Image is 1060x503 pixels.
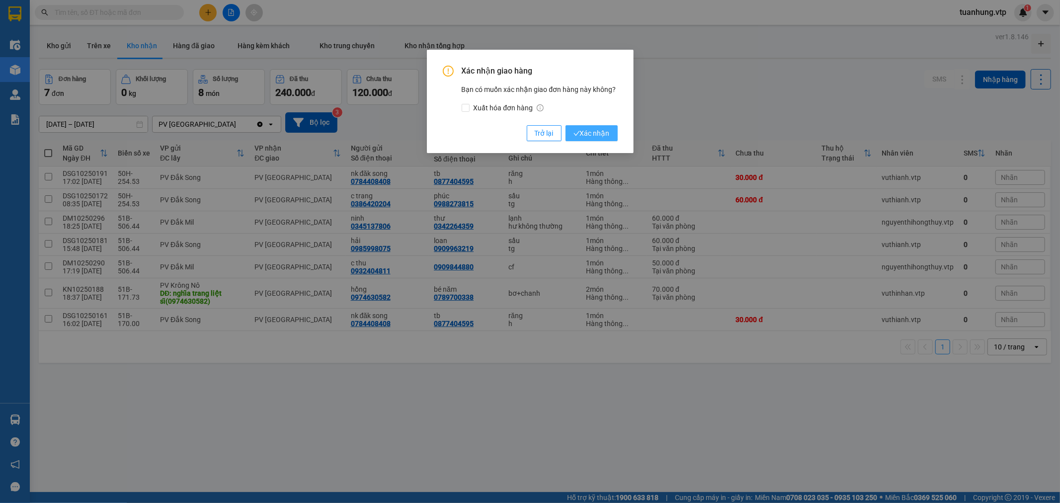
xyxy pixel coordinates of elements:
button: checkXác nhận [566,125,618,141]
button: Trở lại [527,125,562,141]
span: info-circle [537,104,544,111]
span: 10:26:49 [DATE] [94,45,140,52]
span: exclamation-circle [443,66,454,77]
span: Xác nhận [573,128,610,139]
span: Nơi gửi: [10,69,20,84]
span: PV Đắk Song [100,70,129,75]
span: TB10250237 [100,37,140,45]
span: Xuất hóa đơn hàng [470,102,548,113]
span: check [573,130,580,137]
strong: BIÊN NHẬN GỬI HÀNG HOÁ [34,60,115,67]
div: Bạn có muốn xác nhận giao đơn hàng này không? [462,84,618,113]
span: Xác nhận giao hàng [462,66,618,77]
img: logo [10,22,23,47]
span: Trở lại [535,128,554,139]
span: Nơi nhận: [76,69,92,84]
strong: CÔNG TY TNHH [GEOGRAPHIC_DATA] 214 QL13 - P.26 - Q.BÌNH THẠNH - TP HCM 1900888606 [26,16,81,53]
